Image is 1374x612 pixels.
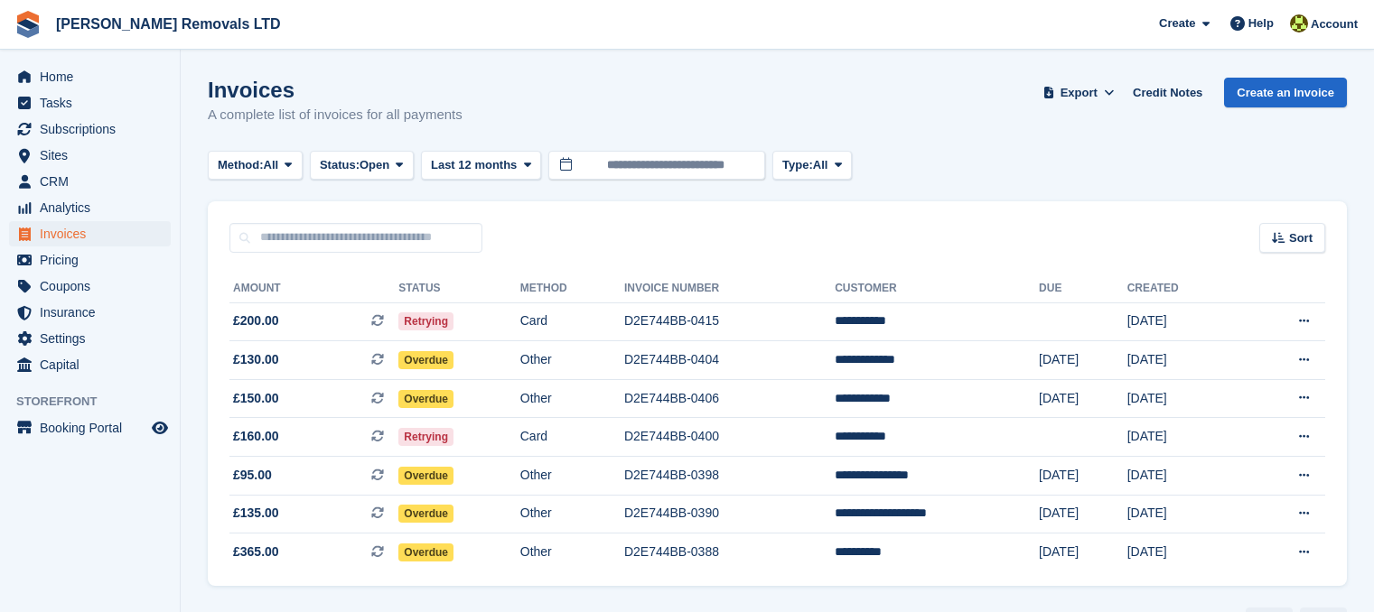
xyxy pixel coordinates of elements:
td: [DATE] [1127,533,1242,571]
span: Tasks [40,90,148,116]
a: Credit Notes [1126,78,1210,107]
span: Sort [1289,229,1313,247]
span: Create [1159,14,1195,32]
span: Coupons [40,274,148,299]
span: Overdue [398,351,453,369]
button: Export [1039,78,1118,107]
span: Export [1061,84,1098,102]
a: menu [9,90,171,116]
td: Card [520,302,624,341]
th: Method [520,274,624,303]
th: Due [1039,274,1127,303]
button: Type: All [772,151,852,181]
a: menu [9,326,171,351]
td: [DATE] [1039,341,1127,380]
span: Capital [40,352,148,377]
span: Subscriptions [40,116,148,142]
span: Overdue [398,505,453,523]
button: Method: All [208,151,303,181]
span: £135.00 [233,504,279,523]
td: [DATE] [1127,495,1242,533]
a: menu [9,247,171,273]
td: [DATE] [1127,341,1242,380]
span: Settings [40,326,148,351]
span: £200.00 [233,311,279,330]
span: £95.00 [233,466,272,485]
span: Insurance [40,300,148,325]
a: menu [9,352,171,377]
td: Other [520,533,624,571]
td: D2E744BB-0390 [624,495,835,533]
span: All [813,156,828,174]
td: [DATE] [1127,379,1242,418]
span: Help [1248,14,1274,32]
span: £160.00 [233,427,279,446]
span: Overdue [398,467,453,485]
a: Create an Invoice [1224,78,1347,107]
a: menu [9,169,171,194]
a: Preview store [149,417,171,439]
span: Retrying [398,428,453,446]
span: Method: [218,156,264,174]
td: [DATE] [1039,533,1127,571]
th: Amount [229,274,398,303]
td: Other [520,379,624,418]
a: [PERSON_NAME] Removals LTD [49,9,288,39]
span: Analytics [40,195,148,220]
span: Status: [320,156,360,174]
td: [DATE] [1127,302,1242,341]
span: Storefront [16,393,180,411]
span: Pricing [40,247,148,273]
td: [DATE] [1039,379,1127,418]
span: CRM [40,169,148,194]
button: Status: Open [310,151,414,181]
th: Invoice Number [624,274,835,303]
button: Last 12 months [421,151,541,181]
td: D2E744BB-0406 [624,379,835,418]
th: Status [398,274,519,303]
span: Overdue [398,543,453,561]
a: menu [9,415,171,440]
span: Type: [782,156,813,174]
td: Other [520,495,624,533]
span: Open [360,156,389,174]
a: menu [9,64,171,89]
td: Card [520,418,624,457]
span: Home [40,64,148,89]
span: Last 12 months [431,156,517,174]
span: £150.00 [233,389,279,408]
span: Overdue [398,390,453,408]
td: [DATE] [1127,457,1242,496]
td: D2E744BB-0398 [624,457,835,496]
td: Other [520,341,624,380]
a: menu [9,116,171,142]
td: [DATE] [1039,457,1127,496]
span: £130.00 [233,350,279,369]
span: All [264,156,279,174]
td: D2E744BB-0388 [624,533,835,571]
th: Customer [835,274,1039,303]
a: menu [9,195,171,220]
span: £365.00 [233,542,279,561]
span: Account [1311,15,1358,33]
p: A complete list of invoices for all payments [208,105,463,125]
td: [DATE] [1127,418,1242,457]
span: Booking Portal [40,415,148,440]
td: D2E744BB-0400 [624,418,835,457]
th: Created [1127,274,1242,303]
img: Sean Glenn [1290,14,1308,32]
h1: Invoices [208,78,463,102]
img: stora-icon-8386f47178a22dfd0bd8f6a31ec36ba5ce8667c1dd55bd0f319d3a0aa187defe.svg [14,11,42,38]
td: D2E744BB-0404 [624,341,835,380]
td: Other [520,457,624,496]
a: menu [9,300,171,325]
span: Sites [40,143,148,168]
a: menu [9,274,171,299]
span: Invoices [40,221,148,246]
a: menu [9,143,171,168]
span: Retrying [398,312,453,330]
td: [DATE] [1039,495,1127,533]
td: D2E744BB-0415 [624,302,835,341]
a: menu [9,221,171,246]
